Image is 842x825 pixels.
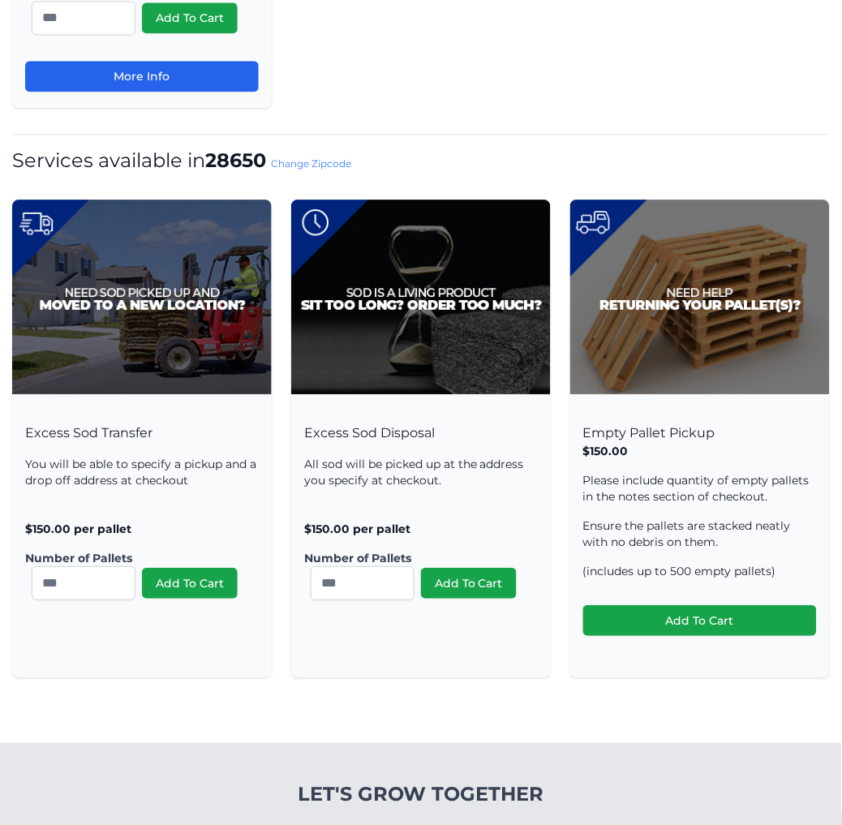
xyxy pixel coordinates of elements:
[583,472,817,505] p: Please include quantity of empty pallets in the notes section of checkout.
[12,200,272,394] img: Excess Sod Transfer Product Image
[570,407,830,678] div: Empty Pallet Pickup
[12,407,272,642] div: Excess Sod Transfer
[25,521,259,537] p: $150.00 per pallet
[304,521,538,537] p: $150.00 per pallet
[421,568,517,599] button: Add To Cart
[142,568,238,599] button: Add To Cart
[570,200,830,394] img: Pallet Pickup Product Image
[583,518,817,550] p: Ensure the pallets are stacked neatly with no debris on them.
[142,2,238,33] button: Add To Cart
[25,61,259,92] a: More Info
[583,443,817,459] p: $150.00
[25,550,246,566] label: Number of Pallets
[205,148,266,172] strong: 28650
[25,456,259,488] p: You will be able to specify a pickup and a drop off address at checkout
[304,550,525,566] label: Number of Pallets
[212,782,631,808] h4: Let's Grow Together
[583,563,817,579] p: (includes up to 500 empty pallets)
[291,200,551,394] img: Excess Sod Disposal Product Image
[583,605,817,636] button: Add To Cart
[12,148,830,174] h1: Services available in
[304,456,538,488] p: All sod will be picked up at the address you specify at checkout.
[271,157,351,170] a: Change Zipcode
[291,407,551,642] div: Excess Sod Disposal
